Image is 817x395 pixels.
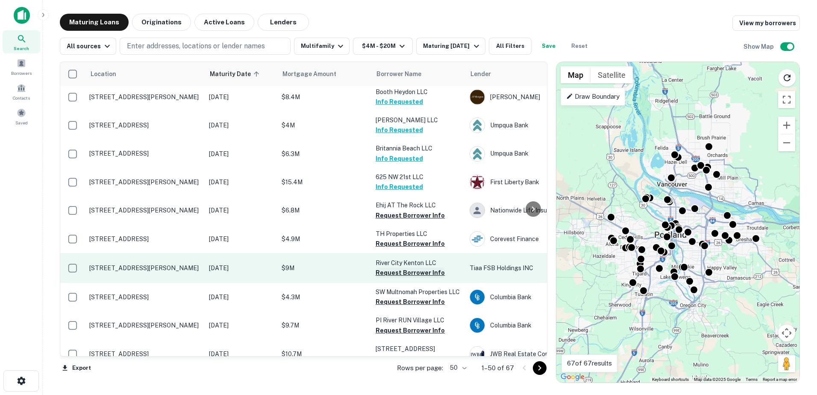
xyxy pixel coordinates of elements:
[376,258,461,268] p: River City Kenton LLC
[376,69,421,79] span: Borrower Name
[89,264,200,272] p: [STREET_ADDRESS][PERSON_NAME]
[778,91,795,108] button: Toggle fullscreen view
[732,15,800,31] a: View my borrowers
[376,344,461,354] p: [STREET_ADDRESS]
[89,178,200,186] p: [STREET_ADDRESS][PERSON_NAME]
[3,30,40,53] a: Search
[652,377,689,383] button: Keyboard shortcuts
[533,361,547,375] button: Go to next page
[376,97,423,107] button: Info Requested
[566,38,593,55] button: Reset
[209,149,273,159] p: [DATE]
[209,349,273,359] p: [DATE]
[282,149,367,159] p: $6.3M
[376,200,461,210] p: Ehij AT The Rock LLC
[277,62,371,86] th: Mortgage Amount
[89,235,200,243] p: [STREET_ADDRESS]
[591,66,633,83] button: Show satellite imagery
[282,177,367,187] p: $15.4M
[89,150,200,157] p: [STREET_ADDRESS]
[778,69,796,87] button: Reload search area
[558,371,587,383] a: Open this area in Google Maps (opens a new window)
[89,293,200,301] p: [STREET_ADDRESS]
[282,92,367,102] p: $8.4M
[694,377,741,382] span: Map data ©2025 Google
[294,38,350,55] button: Multifamily
[416,38,485,55] button: Maturing [DATE]
[376,172,461,182] p: 625 NW 21st LLC
[209,92,273,102] p: [DATE]
[470,232,485,246] img: picture
[470,289,598,305] div: Columbia Bank
[209,206,273,215] p: [DATE]
[376,144,461,153] p: Britannia Beach LLC
[470,118,598,133] div: Umpqua Bank
[14,45,29,52] span: Search
[778,134,795,151] button: Zoom out
[11,70,32,77] span: Borrowers
[60,38,116,55] button: All sources
[774,327,817,368] iframe: Chat Widget
[376,115,461,125] p: [PERSON_NAME] LLC
[470,318,485,333] img: picture
[209,121,273,130] p: [DATE]
[470,346,598,362] div: JWB Real Estate Companies
[470,318,598,333] div: Columbia Bank
[397,363,443,373] p: Rows per page:
[567,358,612,368] p: 67 of 67 results
[14,7,30,24] img: capitalize-icon.png
[465,62,602,86] th: Lender
[746,377,758,382] a: Terms (opens in new tab)
[376,354,445,364] button: Request Borrower Info
[423,41,481,51] div: Maturing [DATE]
[90,69,116,79] span: Location
[376,315,461,325] p: PI River RUN Village LLC
[15,119,28,126] span: Saved
[470,175,485,189] img: picture
[282,206,367,215] p: $6.8M
[89,121,200,129] p: [STREET_ADDRESS]
[85,62,205,86] th: Location
[376,87,461,97] p: Booth Heydon LLC
[67,41,112,51] div: All sources
[3,55,40,78] div: Borrowers
[282,121,367,130] p: $4M
[535,38,562,55] button: Save your search to get updates of matches that match your search criteria.
[470,347,485,361] img: picture
[376,325,445,336] button: Request Borrower Info
[89,350,200,358] p: [STREET_ADDRESS]
[470,90,485,104] img: picture
[353,38,413,55] button: $4M - $20M
[447,362,468,374] div: 50
[282,349,367,359] p: $10.7M
[778,324,795,342] button: Map camera controls
[209,321,273,330] p: [DATE]
[470,203,598,218] div: Nationwide Life Insurance Comp
[470,69,491,79] span: Lender
[209,234,273,244] p: [DATE]
[282,69,347,79] span: Mortgage Amount
[470,174,598,190] div: First Liberty Bank
[282,263,367,273] p: $9M
[763,377,797,382] a: Report a map error
[470,147,485,161] img: picture
[132,14,191,31] button: Originations
[376,239,445,249] button: Request Borrower Info
[127,41,265,51] p: Enter addresses, locations or lender names
[258,14,309,31] button: Lenders
[489,38,532,55] button: All Filters
[89,206,200,214] p: [STREET_ADDRESS][PERSON_NAME]
[470,263,598,273] p: Tiaa FSB Holdings INC
[3,80,40,103] a: Contacts
[209,177,273,187] p: [DATE]
[3,105,40,128] a: Saved
[376,125,423,135] button: Info Requested
[556,62,799,383] div: 0 0
[470,118,485,133] img: picture
[558,371,587,383] img: Google
[60,362,93,374] button: Export
[376,268,445,278] button: Request Borrower Info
